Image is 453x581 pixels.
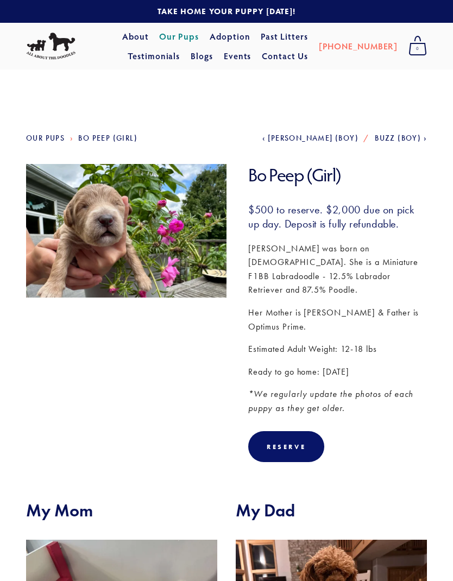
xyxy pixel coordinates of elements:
div: Reserve [248,431,324,462]
a: 0 items in cart [403,33,432,60]
a: Our Pups [159,27,199,46]
h2: My Mom [26,500,217,521]
h2: My Dad [236,500,427,521]
span: 0 [408,42,427,56]
img: All About The Doodles [26,33,75,60]
span: [PERSON_NAME] (Boy) [268,134,358,143]
p: Estimated Adult Weight: 12-18 lbs [248,342,427,356]
a: Events [224,46,251,66]
a: Buzz (Boy) [375,134,427,143]
a: About [122,27,149,46]
a: Blogs [191,46,213,66]
p: Ready to go home: [DATE] [248,365,427,379]
a: Bo Peep (Girl) [78,134,137,143]
a: [PERSON_NAME] (Boy) [262,134,358,143]
a: Our Pups [26,134,65,143]
a: Adoption [210,27,250,46]
span: Buzz (Boy) [375,134,421,143]
h3: $500 to reserve. $2,000 due on pick up day. Deposit is fully refundable. [248,203,427,231]
img: Bo Peep 1.jpg [26,164,226,314]
div: Reserve [267,443,306,451]
h1: Bo Peep (Girl) [248,164,427,186]
p: Her Mother is [PERSON_NAME] & Father is Optimus Prime. [248,306,427,333]
p: [PERSON_NAME] was born on [DEMOGRAPHIC_DATA]. She is a Miniature F1BB Labradoodle - 12.5% Labrado... [248,242,427,297]
em: *We regularly update the photos of each puppy as they get older. [248,389,416,413]
a: Contact Us [262,46,308,66]
a: [PHONE_NUMBER] [319,36,398,56]
a: Past Litters [261,30,308,42]
a: Testimonials [128,46,180,66]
